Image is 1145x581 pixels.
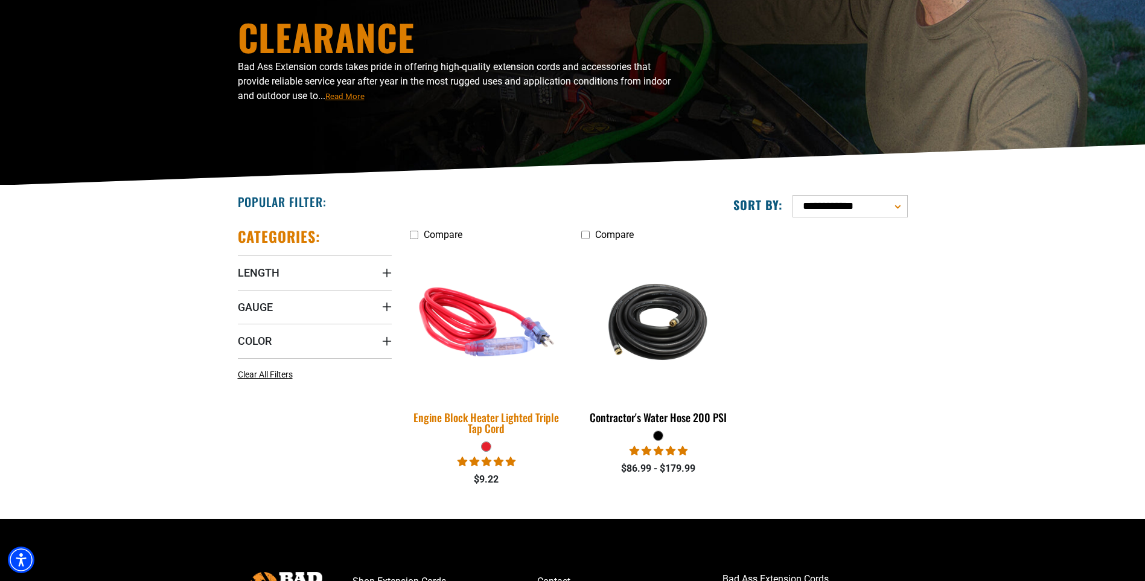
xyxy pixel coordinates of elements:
a: red Engine Block Heater Lighted Triple Tap Cord [410,246,564,441]
span: Compare [595,229,634,240]
span: Read More [325,92,365,101]
label: Sort by: [733,197,783,213]
summary: Length [238,255,392,289]
h2: Popular Filter: [238,194,327,210]
a: Clear All Filters [238,368,298,381]
img: black [582,252,735,391]
span: 5.00 stars [630,445,687,457]
span: Color [238,334,272,348]
div: $86.99 - $179.99 [581,461,735,476]
summary: Color [238,324,392,358]
div: $9.22 [410,472,564,487]
img: red [402,245,571,399]
span: Bad Ass Extension cords takes pride in offering high-quality extension cords and accessories that... [238,61,671,101]
a: black Contractor's Water Hose 200 PSI [581,246,735,430]
span: Compare [424,229,462,240]
h1: Clearance [238,19,678,55]
span: Length [238,266,279,280]
div: Contractor's Water Hose 200 PSI [581,412,735,423]
div: Accessibility Menu [8,547,34,573]
span: 5.00 stars [458,456,515,467]
div: Engine Block Heater Lighted Triple Tap Cord [410,412,564,434]
span: Gauge [238,300,273,314]
h2: Categories: [238,227,321,246]
span: Clear All Filters [238,370,293,379]
summary: Gauge [238,290,392,324]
